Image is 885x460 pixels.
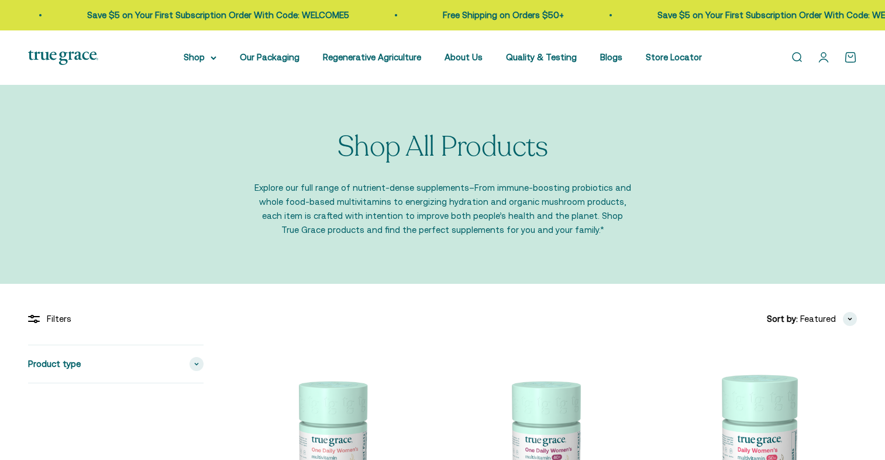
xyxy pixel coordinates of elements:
summary: Shop [184,50,216,64]
span: Product type [28,357,81,371]
div: Filters [28,312,204,326]
a: Blogs [600,52,622,62]
a: Quality & Testing [506,52,577,62]
span: Sort by: [767,312,798,326]
a: Our Packaging [240,52,299,62]
p: Shop All Products [338,132,548,163]
p: Explore our full range of nutrient-dense supplements–From immune-boosting probiotics and whole fo... [253,181,633,237]
p: Save $5 on Your First Subscription Order With Code: WELCOME5 [67,8,329,22]
a: Free Shipping on Orders $50+ [422,10,543,20]
a: Store Locator [646,52,702,62]
button: Featured [800,312,857,326]
span: Featured [800,312,836,326]
a: About Us [445,52,483,62]
a: Regenerative Agriculture [323,52,421,62]
summary: Product type [28,345,204,383]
